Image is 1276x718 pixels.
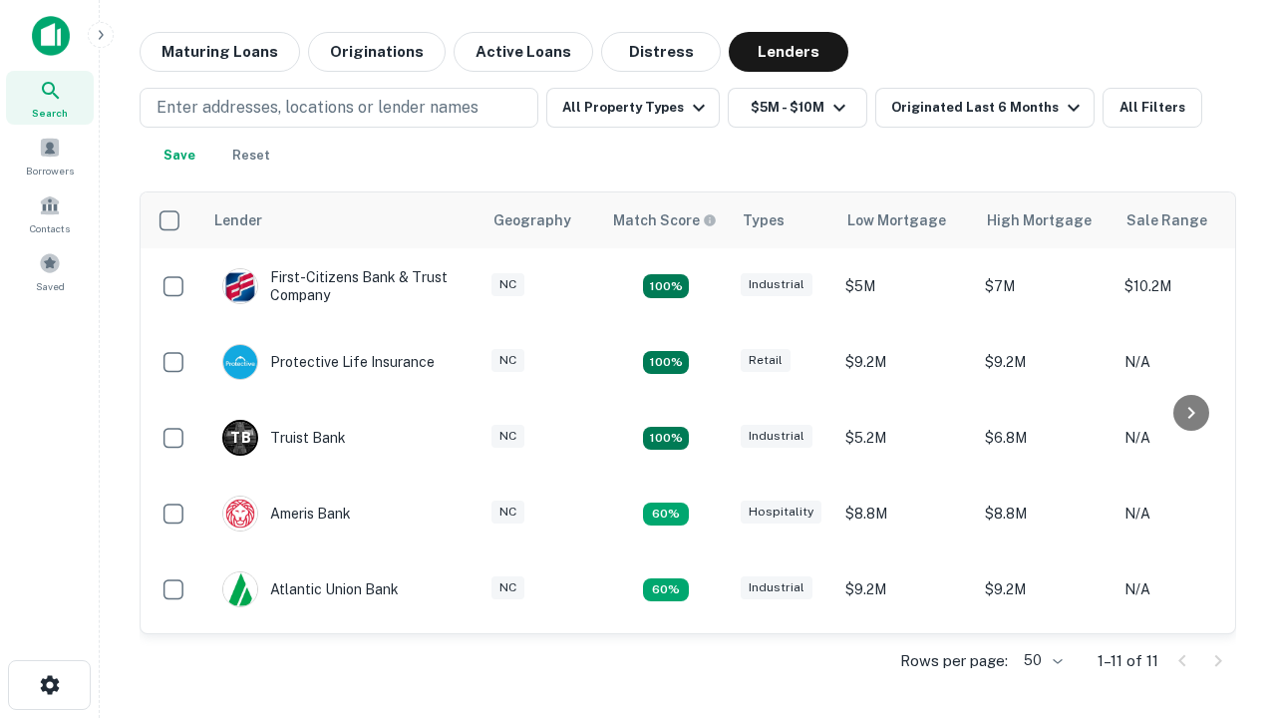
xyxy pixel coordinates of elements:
div: Truist Bank [222,420,346,456]
img: picture [223,572,257,606]
div: NC [491,501,524,524]
div: Lender [214,208,262,232]
td: $8.8M [835,476,975,551]
div: Protective Life Insurance [222,344,435,380]
td: $6.3M [835,627,975,703]
img: picture [223,497,257,531]
div: Sale Range [1126,208,1207,232]
div: Originated Last 6 Months [891,96,1086,120]
iframe: Chat Widget [1176,495,1276,590]
td: $7M [975,248,1115,324]
div: Matching Properties: 1, hasApolloMatch: undefined [643,578,689,602]
div: Atlantic Union Bank [222,571,399,607]
td: $5.2M [835,400,975,476]
p: 1–11 of 11 [1098,649,1158,673]
a: Borrowers [6,129,94,182]
div: Hospitality [741,501,821,524]
div: Ameris Bank [222,496,351,532]
button: Maturing Loans [140,32,300,72]
button: All Filters [1103,88,1202,128]
button: Originated Last 6 Months [875,88,1095,128]
button: Enter addresses, locations or lender names [140,88,538,128]
td: $6.8M [975,400,1115,476]
div: NC [491,425,524,448]
button: Reset [219,136,283,176]
div: Geography [493,208,571,232]
th: Types [731,192,835,248]
div: Low Mortgage [847,208,946,232]
div: Retail [741,349,791,372]
button: Active Loans [454,32,593,72]
td: $9.2M [975,324,1115,400]
p: T B [230,428,250,449]
button: Originations [308,32,446,72]
td: $8.8M [975,476,1115,551]
div: Industrial [741,425,812,448]
button: $5M - $10M [728,88,867,128]
td: $6.3M [975,627,1115,703]
img: capitalize-icon.png [32,16,70,56]
td: $9.2M [835,551,975,627]
a: Contacts [6,186,94,240]
div: NC [491,273,524,296]
span: Saved [36,278,65,294]
td: $9.2M [835,324,975,400]
th: Geography [481,192,601,248]
img: picture [223,345,257,379]
div: Matching Properties: 2, hasApolloMatch: undefined [643,351,689,375]
div: Types [743,208,785,232]
th: High Mortgage [975,192,1115,248]
div: Capitalize uses an advanced AI algorithm to match your search with the best lender. The match sco... [613,209,717,231]
th: Low Mortgage [835,192,975,248]
td: $9.2M [975,551,1115,627]
img: picture [223,269,257,303]
div: Matching Properties: 2, hasApolloMatch: undefined [643,274,689,298]
div: Industrial [741,273,812,296]
a: Search [6,71,94,125]
h6: Match Score [613,209,713,231]
div: Matching Properties: 1, hasApolloMatch: undefined [643,503,689,527]
div: First-citizens Bank & Trust Company [222,268,462,304]
th: Capitalize uses an advanced AI algorithm to match your search with the best lender. The match sco... [601,192,731,248]
button: All Property Types [546,88,720,128]
button: Distress [601,32,721,72]
th: Lender [202,192,481,248]
span: Contacts [30,220,70,236]
span: Borrowers [26,163,74,179]
div: High Mortgage [987,208,1092,232]
div: Industrial [741,576,812,599]
div: NC [491,349,524,372]
a: Saved [6,244,94,298]
div: Matching Properties: 3, hasApolloMatch: undefined [643,427,689,451]
p: Rows per page: [900,649,1008,673]
div: 50 [1016,646,1066,675]
div: NC [491,576,524,599]
button: Lenders [729,32,848,72]
td: $5M [835,248,975,324]
button: Save your search to get updates of matches that match your search criteria. [148,136,211,176]
span: Search [32,105,68,121]
p: Enter addresses, locations or lender names [157,96,478,120]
